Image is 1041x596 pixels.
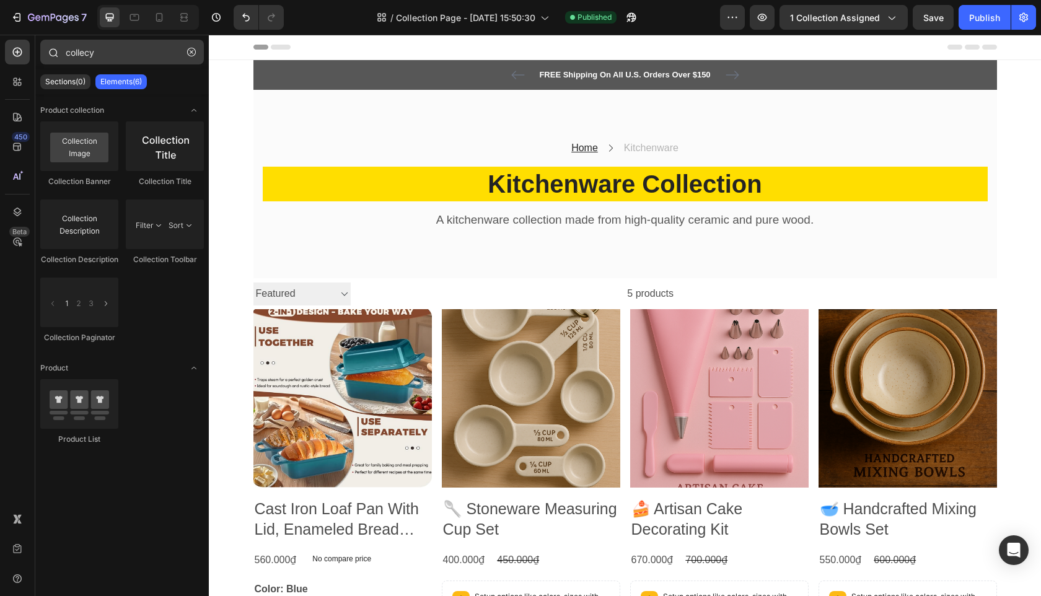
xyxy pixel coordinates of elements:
a: Cast Iron Loaf Pan With Lid, Enameled Bread Loaf Pan For Homemade Bread Sourdough, 2 In 1 Loaf Pa... [45,274,223,453]
p: 7 [81,10,87,25]
div: Publish [969,11,1000,24]
button: 7 [5,5,92,30]
span: Save [923,12,944,23]
div: Undo/Redo [234,5,284,30]
p: Kitchenware [415,106,470,121]
button: Save [913,5,954,30]
span: Product [40,362,68,374]
h2: 🥣 Handcrafted Mixing Bowls Set [610,463,788,506]
div: Collection Title [126,176,204,187]
h2: Kitchenware Collection [54,132,779,167]
input: Search Sections & Elements [40,40,204,64]
div: Beta [9,227,30,237]
span: Published [578,12,612,23]
div: 700.000₫ [475,515,520,536]
button: Publish [959,5,1011,30]
span: Collection Page - [DATE] 15:50:30 [396,11,535,24]
div: 600.000₫ [664,515,708,536]
span: Product collection [40,105,104,116]
div: Collection Paginator [40,332,118,343]
div: 450 [12,132,30,142]
p: Setup options like colors, sizes with product variant. [643,556,778,592]
div: 400.000₫ [233,515,278,536]
div: 670.000₫ [421,515,466,536]
div: 450.000₫ [287,515,332,536]
a: 🥣 Handcrafted Mixing Bowls Set [610,274,788,453]
h2: 🍰 Artisan Cake Decorating Kit [421,463,600,506]
div: Collection Description [40,254,118,265]
a: 🥄 Stoneware Measuring Cup Set [233,274,411,453]
span: Toggle open [184,100,204,120]
div: Collection Banner [40,176,118,187]
p: No compare price [103,520,162,528]
div: 5 products [142,243,465,274]
h2: Cast Iron Loaf Pan With Lid, Enameled Bread Loaf Pan For Homemade Bread Sourdough, 2 In 1 Loaf Pa... [45,463,223,506]
p: Sections(0) [45,77,86,87]
span: Toggle open [184,358,204,378]
span: 1 collection assigned [790,11,880,24]
p: Setup options like colors, sizes with product variant. [266,556,401,592]
div: Collection Toolbar [126,254,204,265]
p: Setup options like colors, sizes with product variant. [454,556,589,592]
div: 560.000₫ [45,515,89,536]
p: A kitchenware collection made from high-quality ceramic and pure wood. [55,178,778,193]
a: Home [362,108,389,118]
h2: 🥄 Stoneware Measuring Cup Set [233,463,411,506]
div: 550.000₫ [610,515,654,536]
p: Elements(6) [100,77,142,87]
a: 🍰 Artisan Cake Decorating Kit [421,274,600,453]
div: Product List [40,434,118,445]
legend: Color: Blue [45,546,100,563]
div: Open Intercom Messenger [999,535,1029,565]
span: / [390,11,393,24]
button: 1 collection assigned [780,5,908,30]
iframe: Design area [209,35,1041,596]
